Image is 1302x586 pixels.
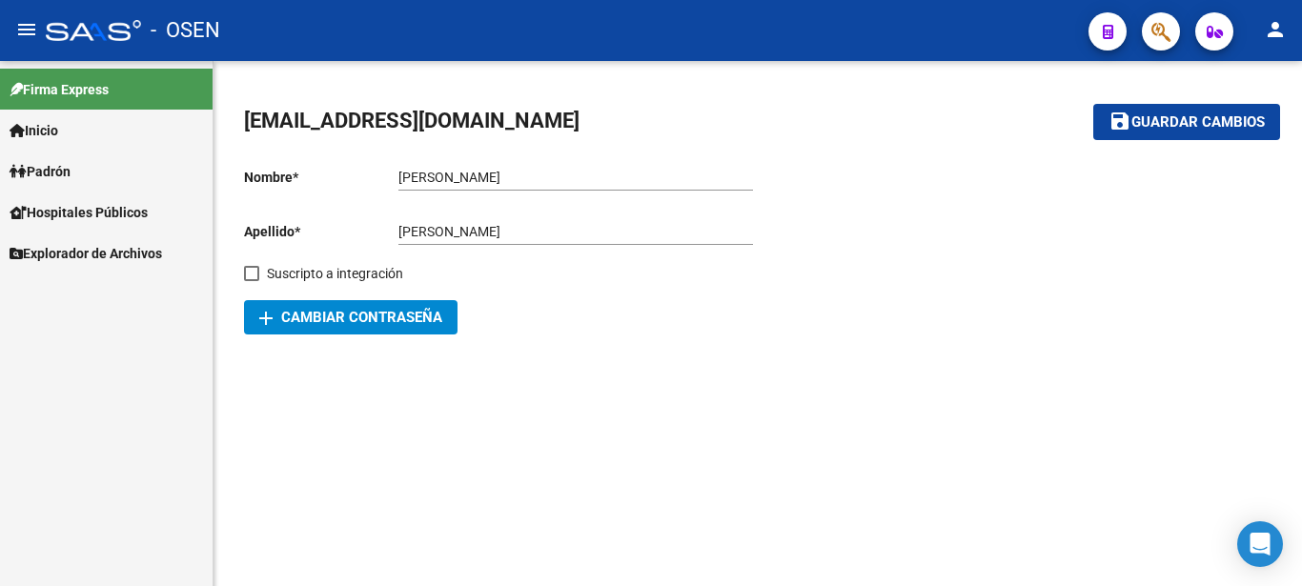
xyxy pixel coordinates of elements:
[254,307,277,330] mat-icon: add
[244,300,458,334] button: Cambiar Contraseña
[10,161,71,182] span: Padrón
[15,18,38,41] mat-icon: menu
[1264,18,1287,41] mat-icon: person
[1093,104,1280,139] button: Guardar cambios
[10,202,148,223] span: Hospitales Públicos
[244,109,580,132] span: [EMAIL_ADDRESS][DOMAIN_NAME]
[10,120,58,141] span: Inicio
[10,243,162,264] span: Explorador de Archivos
[244,221,398,242] p: Apellido
[259,309,442,326] span: Cambiar Contraseña
[1237,521,1283,567] div: Open Intercom Messenger
[151,10,220,51] span: - OSEN
[244,167,398,188] p: Nombre
[10,79,109,100] span: Firma Express
[1131,114,1265,131] span: Guardar cambios
[267,262,403,285] span: Suscripto a integración
[1109,110,1131,132] mat-icon: save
